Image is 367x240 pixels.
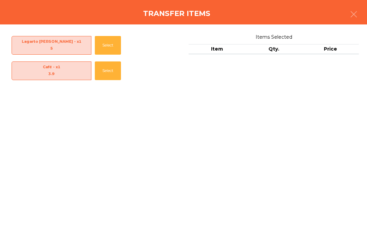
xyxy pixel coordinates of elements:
[189,44,245,54] th: Item
[12,38,91,52] span: Lagarto [PERSON_NAME] - x1
[245,44,302,54] th: Qty.
[302,44,359,54] th: Price
[95,36,121,55] button: Select
[12,71,91,78] div: 3.9
[12,45,91,52] div: 5
[189,33,359,42] span: Items Selected
[143,8,210,19] h4: Transfer items
[12,64,91,78] span: Café - x1
[95,61,121,80] button: Select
